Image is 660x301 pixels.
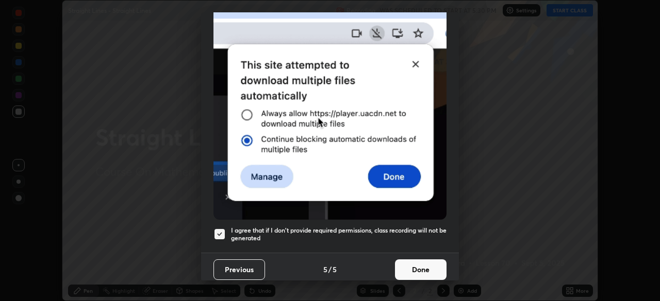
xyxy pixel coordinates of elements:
h4: / [328,264,332,275]
h4: 5 [333,264,337,275]
h5: I agree that if I don't provide required permissions, class recording will not be generated [231,226,447,242]
h4: 5 [323,264,327,275]
button: Previous [213,259,265,280]
button: Done [395,259,447,280]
